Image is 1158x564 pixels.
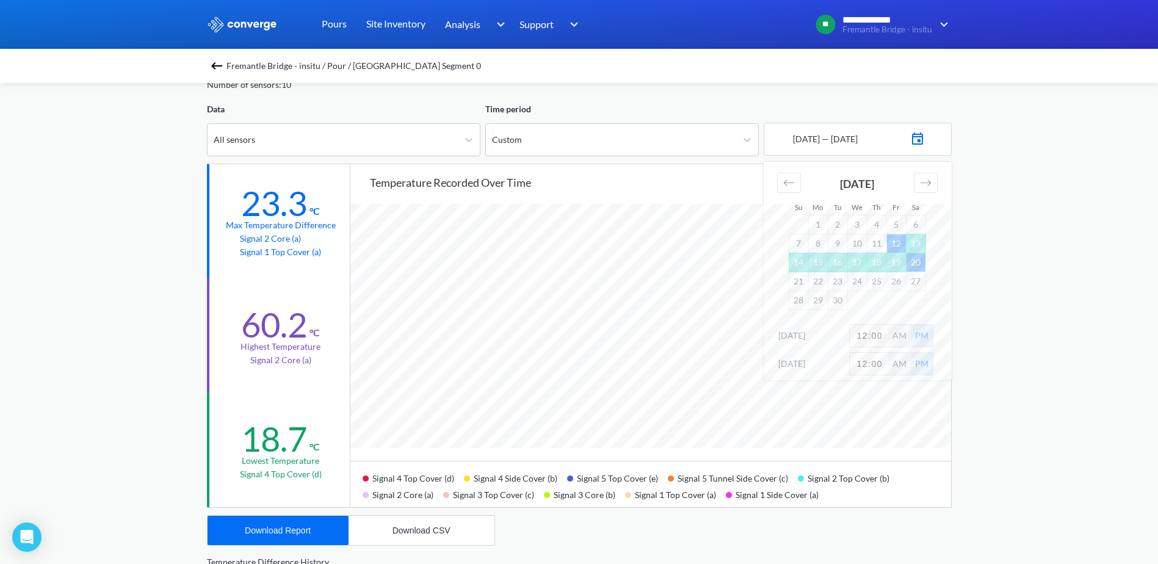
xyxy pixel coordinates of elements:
[240,232,321,245] p: Signal 2 Core (a)
[519,16,554,32] span: Support
[777,173,801,193] div: Move backward to switch to the previous month.
[214,133,255,146] div: All sensors
[492,133,522,146] div: Custom
[932,17,952,32] img: downArrow.svg
[842,25,932,34] span: Fremantle Bridge - insitu
[872,203,880,211] small: Th
[852,203,863,211] small: We
[840,177,874,190] strong: [DATE]
[892,203,900,211] small: Fr
[241,418,307,460] div: 18.7
[208,516,349,545] button: Download Report
[912,203,919,211] small: Sa
[393,526,451,535] div: Download CSV
[764,162,952,380] div: Calendar
[812,203,823,211] small: Mo
[250,353,311,367] p: Signal 2 Core (a)
[834,203,841,211] small: Tu
[668,469,798,485] div: Signal 5 Tunnel Side Cover (c)
[795,203,802,211] small: Su
[363,485,443,502] div: Signal 2 Core (a)
[207,78,291,92] div: Number of sensors: 10
[226,57,481,74] span: Fremantle Bridge - insitu / Pour / [GEOGRAPHIC_DATA] Segment 0
[562,17,582,32] img: downArrow.svg
[363,469,464,485] div: Signal 4 Top Cover (d)
[443,485,544,502] div: Signal 3 Top Cover (c)
[349,516,494,545] button: Download CSV
[207,16,278,32] img: logo_ewhite.svg
[242,454,319,468] div: Lowest temperature
[726,485,828,502] div: Signal 1 Side Cover (a)
[12,522,42,552] div: Open Intercom Messenger
[226,219,336,232] div: Max temperature difference
[241,304,307,345] div: 60.2
[914,173,938,193] div: Move forward to switch to the next month.
[241,340,320,353] div: Highest temperature
[207,103,480,116] div: Data
[625,485,726,502] div: Signal 1 Top Cover (a)
[240,468,322,481] p: Signal 4 Top Cover (d)
[464,469,567,485] div: Signal 4 Side Cover (b)
[485,103,759,116] div: Time period
[241,183,307,224] div: 23.3
[240,245,321,259] p: Signal 1 Top Cover (a)
[445,16,480,32] span: Analysis
[544,485,625,502] div: Signal 3 Core (b)
[910,129,925,146] img: calendar_icon_blu.svg
[245,526,311,535] div: Download Report
[798,469,899,485] div: Signal 2 Top Cover (b)
[567,469,668,485] div: Signal 5 Top Cover (e)
[791,132,858,146] div: [DATE] — [DATE]
[370,174,951,191] div: Temperature recorded over time
[209,59,224,73] img: backspace.svg
[488,17,508,32] img: downArrow.svg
